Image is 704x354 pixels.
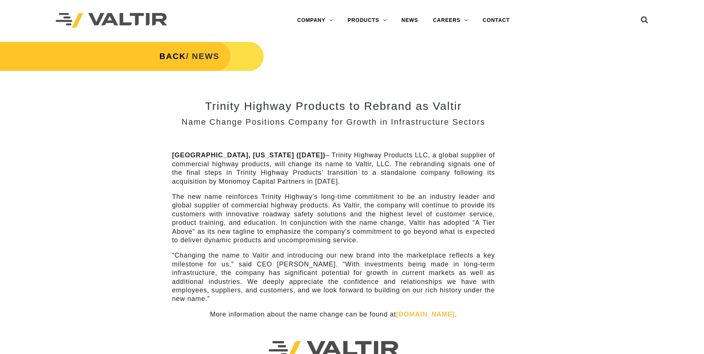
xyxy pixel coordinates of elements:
[160,52,186,61] a: BACK
[394,13,426,28] a: NEWS
[396,311,455,318] a: [DOMAIN_NAME]
[172,118,495,127] h3: Name Change Positions Company for Growth in Infrastructure Sectors
[172,193,495,245] p: The new name reinforces Trinity Highway’s long-time commitment to be an industry leader and globa...
[160,52,220,61] strong: / NEWS
[290,13,340,28] a: COMPANY
[172,100,495,112] h2: Trinity Highway Products to Rebrand as Valtir
[340,13,394,28] a: PRODUCTS
[475,13,517,28] a: CONTACT
[172,310,495,319] p: More information about the name change can be found at .
[426,13,475,28] a: CAREERS
[172,251,495,303] p: “Changing the name to Valtir and introducing our new brand into the marketplace reflects a key mi...
[56,13,167,28] img: Valtir
[172,151,325,159] strong: [GEOGRAPHIC_DATA], [US_STATE] ([DATE])
[172,151,495,186] p: – Trinity Highway Products LLC, a global supplier of commercial highway products, will change its...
